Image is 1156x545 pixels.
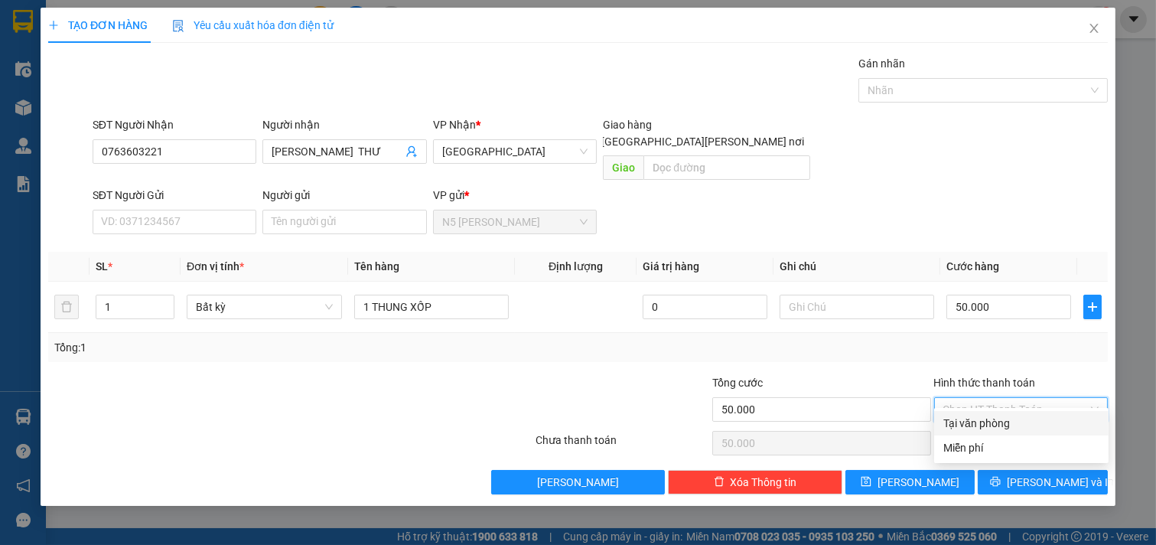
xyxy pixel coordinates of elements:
[537,474,619,491] span: [PERSON_NAME]
[442,140,588,163] span: Sài Gòn
[19,99,67,171] b: Xe Đăng Nhân
[187,260,244,272] span: Đơn vị tính
[643,295,767,319] input: 0
[54,339,447,356] div: Tổng: 1
[780,295,935,319] input: Ghi Chú
[129,58,210,70] b: [DOMAIN_NAME]
[491,470,666,494] button: [PERSON_NAME]
[48,20,59,31] span: plus
[196,295,333,318] span: Bất kỳ
[603,155,643,180] span: Giao
[94,22,151,94] b: Gửi khách hàng
[1073,8,1115,51] button: Close
[442,210,588,233] span: N5 Phan Rang
[1084,301,1101,313] span: plus
[946,260,999,272] span: Cước hàng
[534,432,712,459] div: Chưa thanh toán
[93,116,257,133] div: SĐT Người Nhận
[354,260,399,272] span: Tên hàng
[1088,22,1100,34] span: close
[878,474,959,491] span: [PERSON_NAME]
[433,119,476,131] span: VP Nhận
[845,470,975,494] button: save[PERSON_NAME]
[54,295,79,319] button: delete
[172,19,334,31] span: Yêu cầu xuất hóa đơn điện tử
[96,260,108,272] span: SL
[861,476,871,488] span: save
[1007,474,1114,491] span: [PERSON_NAME] và In
[172,20,184,32] img: icon
[166,19,203,56] img: logo.jpg
[93,187,257,204] div: SĐT Người Gửi
[129,73,210,92] li: (c) 2017
[978,470,1108,494] button: printer[PERSON_NAME] và In
[731,474,797,491] span: Xóa Thông tin
[433,187,598,204] div: VP gửi
[405,145,418,158] span: user-add
[943,415,1099,432] div: Tại văn phòng
[934,377,1036,389] label: Hình thức thanh toán
[773,252,941,282] th: Ghi chú
[990,476,1001,488] span: printer
[603,119,652,131] span: Giao hàng
[668,470,842,494] button: deleteXóa Thông tin
[714,476,725,488] span: delete
[549,260,603,272] span: Định lượng
[595,133,810,150] span: [GEOGRAPHIC_DATA][PERSON_NAME] nơi
[643,260,699,272] span: Giá trị hàng
[262,187,427,204] div: Người gửi
[943,439,1099,456] div: Miễn phí
[48,19,148,31] span: TẠO ĐƠN HÀNG
[643,155,809,180] input: Dọc đường
[858,57,905,70] label: Gán nhãn
[262,116,427,133] div: Người nhận
[354,295,510,319] input: VD: Bàn, Ghế
[712,377,763,389] span: Tổng cước
[1083,295,1102,319] button: plus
